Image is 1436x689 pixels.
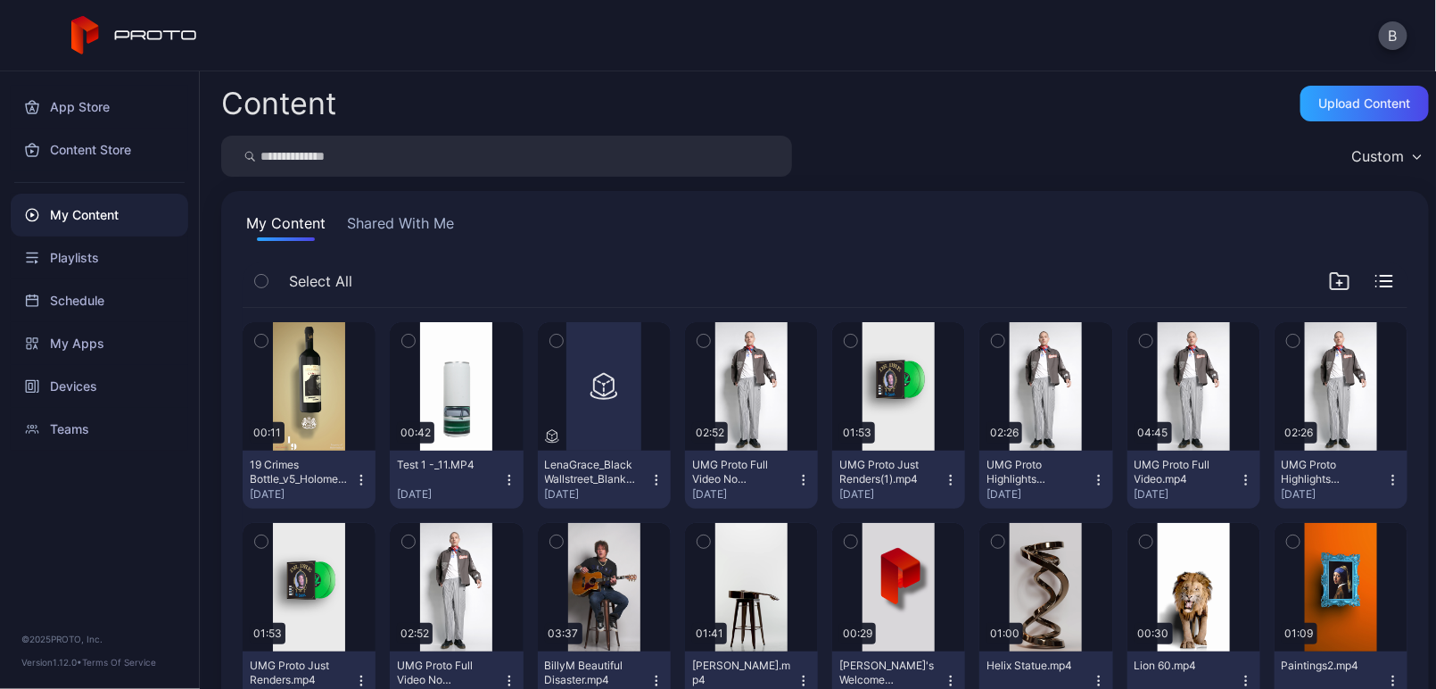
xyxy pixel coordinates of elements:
[11,279,188,322] a: Schedule
[832,451,965,509] button: UMG Proto Just Renders(1).mp4[DATE]
[21,632,177,646] div: © 2025 PROTO, Inc.
[1282,458,1380,486] div: UMG Proto Highlights Video(1).mp4
[1319,96,1411,111] div: Upload Content
[243,212,329,241] button: My Content
[11,237,188,279] a: Playlists
[538,451,671,509] button: LenaGrace_Black Wallstreet_Blank Dog Tag.stl[DATE]
[343,212,458,241] button: Shared With Me
[839,487,944,502] div: [DATE]
[289,270,352,292] span: Select All
[11,365,188,408] a: Devices
[397,487,501,502] div: [DATE]
[11,408,188,451] a: Teams
[250,487,354,502] div: [DATE]
[545,659,643,687] div: BillyM Beautiful Disaster.mp4
[390,451,523,509] button: Test 1 -_11.MP4[DATE]
[11,194,188,237] a: My Content
[1135,487,1239,502] div: [DATE]
[11,129,188,171] a: Content Store
[1282,659,1380,673] div: Paintings2.mp4
[397,458,495,472] div: Test 1 -_11.MP4
[21,657,82,668] span: Version 1.12.0 •
[250,458,348,486] div: 19 Crimes Bottle_v5_Holomedia.mp4
[986,487,1091,502] div: [DATE]
[1135,659,1233,673] div: Lion 60.mp4
[986,659,1085,673] div: Helix Statue.mp4
[1135,458,1233,486] div: UMG Proto Full Video.mp4
[1275,451,1407,509] button: UMG Proto Highlights Video(1).mp4[DATE]
[243,451,376,509] button: 19 Crimes Bottle_v5_Holomedia.mp4[DATE]
[545,487,649,502] div: [DATE]
[11,86,188,129] a: App Store
[397,659,495,687] div: UMG Proto Full Video No Renders.mp4
[1300,86,1429,121] button: Upload Content
[250,659,348,687] div: UMG Proto Just Renders.mp4
[1342,136,1429,177] button: Custom
[692,659,790,687] div: BillyM Silhouette.mp4
[545,458,643,486] div: LenaGrace_Black Wallstreet_Blank Dog Tag.stl
[11,322,188,365] a: My Apps
[1127,451,1260,509] button: UMG Proto Full Video.mp4[DATE]
[1282,487,1386,502] div: [DATE]
[979,451,1112,509] button: UMG Proto Highlights Video.mp4[DATE]
[692,458,790,486] div: UMG Proto Full Video No Renders(1).mp4
[1351,147,1404,165] div: Custom
[839,659,937,687] div: David's Welcome Video.mp4
[692,487,796,502] div: [DATE]
[685,451,818,509] button: UMG Proto Full Video No Renders(1).mp4[DATE]
[839,458,937,486] div: UMG Proto Just Renders(1).mp4
[82,657,156,668] a: Terms Of Service
[1379,21,1407,50] button: B
[221,88,336,119] div: Content
[986,458,1085,486] div: UMG Proto Highlights Video.mp4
